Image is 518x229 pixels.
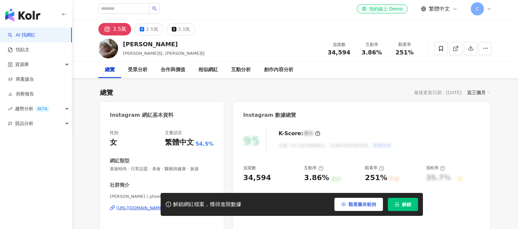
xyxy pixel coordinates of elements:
a: searchAI 找網紅 [8,32,35,38]
div: 34,594 [243,173,271,183]
span: 競品分析 [15,116,33,131]
div: 追蹤數 [327,41,351,48]
div: 251% [365,173,387,183]
div: 追蹤數 [243,165,256,171]
span: 251% [395,49,414,56]
span: 繁體中文 [429,5,450,12]
a: 找貼文 [8,47,30,53]
button: 3.5萬 [98,23,131,35]
span: 美妝時尚 · 日常話題 · 美食 · 醫療與健康 · 旅遊 [110,166,214,172]
div: BETA [35,106,50,112]
div: 社群簡介 [110,182,129,189]
div: 互動率 [304,165,323,171]
div: 網紅類型 [110,157,129,164]
button: 2.5萬 [134,23,163,35]
div: 3.86% [304,173,329,183]
div: 預約線上 Demo [362,6,403,12]
div: 創作內容分析 [264,66,293,74]
a: 商案媒合 [8,76,34,83]
div: 解鎖網紅檔案，獲得進階數據 [173,201,241,208]
div: 最後更新日期：[DATE] [414,90,462,95]
div: K-Score : [279,130,320,137]
div: 總覽 [105,66,115,74]
span: 解鎖 [402,202,411,207]
span: lock [395,202,399,207]
div: [PERSON_NAME] [123,40,205,48]
div: Instagram 數據總覽 [243,112,296,119]
div: 觀看率 [392,41,417,48]
img: logo [5,9,40,22]
div: 近三個月 [467,88,490,97]
div: 相似網紅 [198,66,218,74]
div: 互動率 [359,41,384,48]
a: 預約線上 Demo [357,4,408,13]
span: 54.5% [195,140,214,148]
button: 解鎖 [388,198,418,211]
span: rise [8,107,12,111]
span: 趨勢分析 [15,101,50,116]
span: C [476,5,479,12]
div: 繁體中文 [165,137,194,148]
div: 女 [110,137,117,148]
span: 資源庫 [15,57,29,72]
button: 觀看圖表範例 [334,198,383,211]
div: 性別 [110,130,118,136]
div: Instagram 網紅基本資料 [110,112,173,119]
span: [PERSON_NAME]拉, [PERSON_NAME]拉 [123,51,205,56]
span: 34,594 [328,49,350,56]
div: 合作與價值 [161,66,185,74]
div: 總覽 [100,88,113,97]
div: 受眾分析 [128,66,148,74]
div: 互動分析 [231,66,251,74]
img: KOL Avatar [98,39,118,58]
div: 觀看率 [365,165,384,171]
button: 3.3萬 [167,23,195,35]
a: 洞察報告 [8,91,34,97]
span: 3.86% [362,49,382,56]
div: 主要語言 [165,130,182,136]
div: 3.3萬 [178,25,190,34]
div: 2.5萬 [146,25,158,34]
span: 觀看圖表範例 [349,202,376,207]
div: 漲粉率 [426,165,445,171]
div: 3.5萬 [113,25,126,34]
span: search [152,6,157,11]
